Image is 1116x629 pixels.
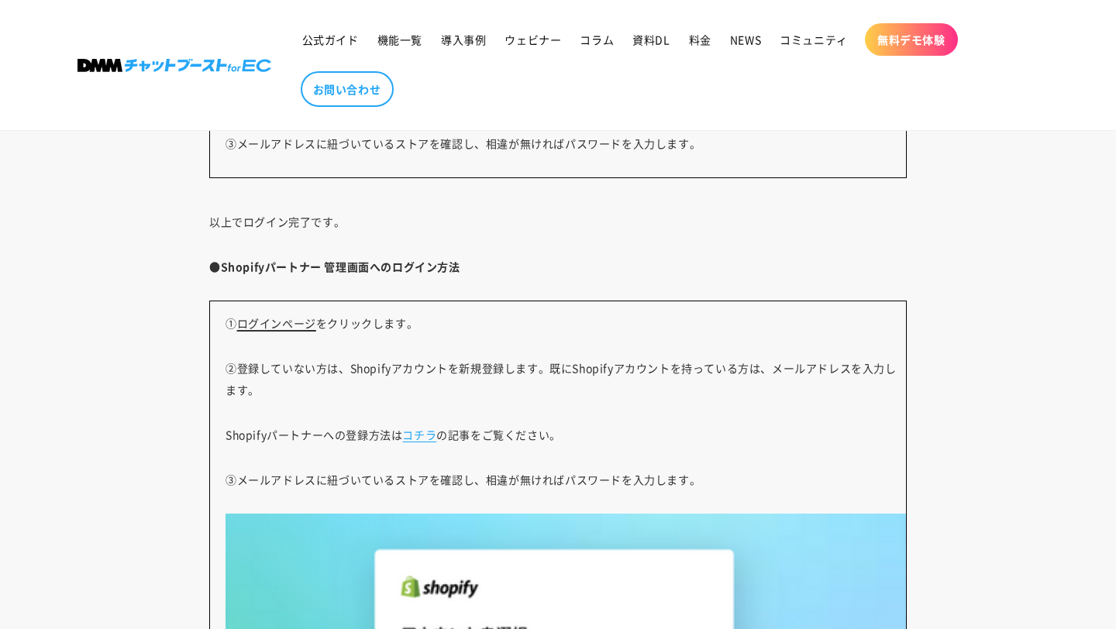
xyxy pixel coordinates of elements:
[209,189,907,232] p: 以上でログイン完了です。
[226,132,906,154] p: ③メールアドレスに紐づいているストアを確認し、相違が無ければパスワードを入力します。
[721,23,770,56] a: NEWS
[680,23,721,56] a: 料金
[302,33,359,46] span: 公式ガイド
[226,312,906,334] p: ① をクリックします。
[226,424,906,445] p: Shopifyパートナーへの登録方法は の記事をご覧ください。
[226,357,906,400] p: ②登録していない方は、Shopifyアカウントを新規登録します。既にShopifyアカウントを持っている方は、メールアドレスを入力します。
[570,23,623,56] a: コラム
[237,315,316,331] a: ログインページ
[580,33,614,46] span: コラム
[209,259,460,274] strong: ●Shopifyパートナー 管理画面へのログイン方法
[877,33,945,46] span: 無料デモ体験
[301,71,394,107] a: お問い合わせ
[77,59,271,72] img: 株式会社DMM Boost
[770,23,857,56] a: コミュニティ
[432,23,495,56] a: 導入事例
[505,33,561,46] span: ウェビナー
[865,23,958,56] a: 無料デモ体験
[495,23,570,56] a: ウェビナー
[377,33,422,46] span: 機能一覧
[402,427,436,442] a: コチラ
[632,33,670,46] span: 資料DL
[689,33,711,46] span: 料金
[441,33,486,46] span: 導入事例
[730,33,761,46] span: NEWS
[293,23,368,56] a: 公式ガイド
[780,33,848,46] span: コミュニティ
[623,23,679,56] a: 資料DL
[368,23,432,56] a: 機能一覧
[226,469,906,490] p: ③メールアドレスに紐づいているストアを確認し、相違が無ければパスワードを入力します。
[313,82,381,96] span: お問い合わせ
